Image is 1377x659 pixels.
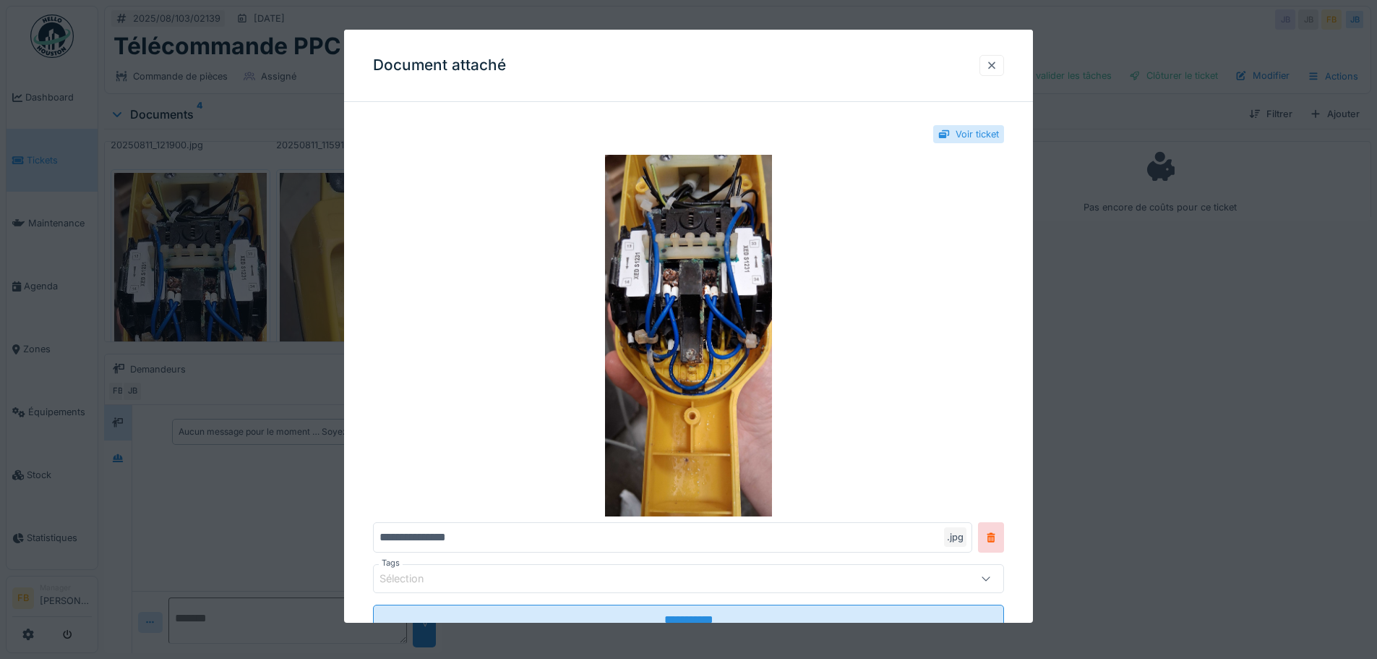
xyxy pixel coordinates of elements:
label: Tags [379,557,403,569]
div: Voir ticket [956,127,999,141]
div: Sélection [379,571,445,587]
div: .jpg [944,527,966,547]
h3: Document attaché [373,56,506,75]
img: 08e035fb-e6f7-4df9-b67a-178ab5415c9d-20250811_112340.jpg [373,155,1004,516]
